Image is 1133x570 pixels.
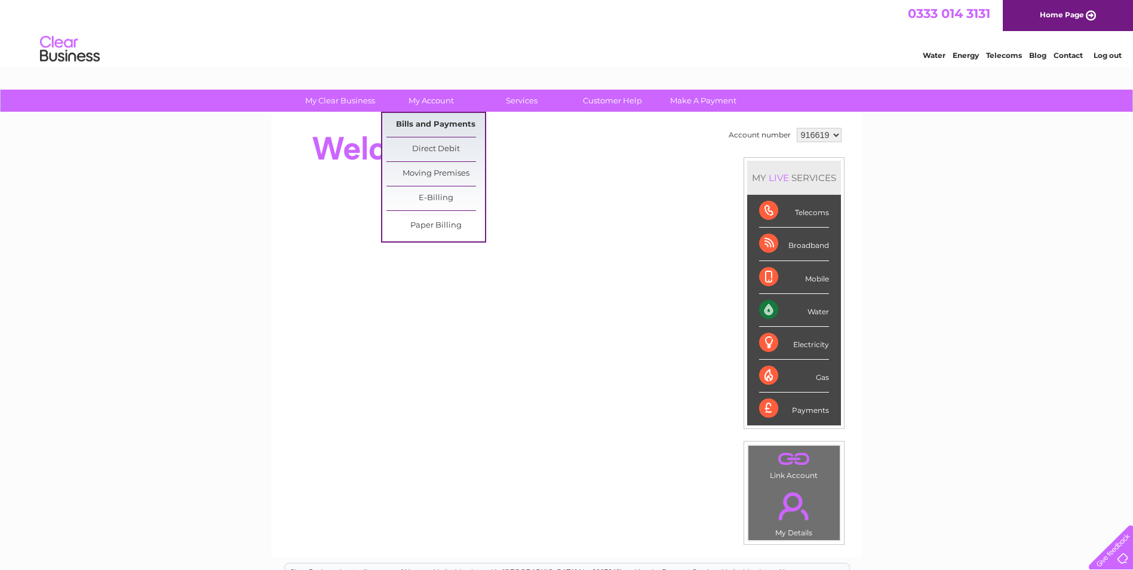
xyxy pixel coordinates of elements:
[759,360,829,393] div: Gas
[563,90,662,112] a: Customer Help
[285,7,849,58] div: Clear Business is a trading name of Verastar Limited (registered in [GEOGRAPHIC_DATA] No. 3667643...
[1029,51,1046,60] a: Blog
[726,125,794,145] td: Account number
[748,482,840,541] td: My Details
[1094,51,1122,60] a: Log out
[953,51,979,60] a: Energy
[751,449,837,470] a: .
[386,186,485,210] a: E-Billing
[654,90,753,112] a: Make A Payment
[748,445,840,483] td: Link Account
[291,90,389,112] a: My Clear Business
[386,162,485,186] a: Moving Premises
[759,261,829,294] div: Mobile
[759,327,829,360] div: Electricity
[766,172,791,183] div: LIVE
[759,393,829,425] div: Payments
[386,214,485,238] a: Paper Billing
[386,113,485,137] a: Bills and Payments
[747,161,841,195] div: MY SERVICES
[923,51,945,60] a: Water
[908,6,990,21] a: 0333 014 3131
[759,294,829,327] div: Water
[472,90,571,112] a: Services
[751,485,837,527] a: .
[39,31,100,68] img: logo.png
[759,228,829,261] div: Broadband
[986,51,1022,60] a: Telecoms
[386,137,485,161] a: Direct Debit
[382,90,480,112] a: My Account
[1054,51,1083,60] a: Contact
[759,195,829,228] div: Telecoms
